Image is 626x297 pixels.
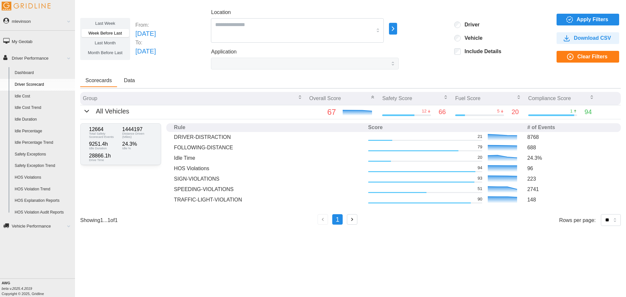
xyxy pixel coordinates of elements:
p: Showing 1 ... 1 of 1 [80,216,118,224]
span: Clear Filters [577,51,607,62]
p: [DATE] [135,29,156,39]
p: 28866.1 h [89,153,119,158]
label: Driver [461,22,480,28]
button: Clear Filters [557,51,619,63]
span: Last Month [95,40,115,45]
p: 66 [439,107,446,117]
a: HOS Violation Audit Reports [12,207,75,218]
p: 2741 [527,186,613,193]
p: All Vehicles [96,106,129,116]
p: 8768 [527,133,613,141]
span: Month Before Last [88,50,123,55]
p: Distance Driven (Miles) [122,132,152,138]
p: 1444197 [122,127,152,132]
p: 24.3 % [122,141,152,147]
th: Rule [171,123,365,132]
p: Group [83,95,97,102]
b: AWG [2,281,10,285]
p: Drive Time [89,158,119,162]
p: Idle % [122,147,152,150]
img: Gridline [2,2,51,10]
p: Safety Score [382,95,412,102]
span: Apply Filters [577,14,608,25]
span: Download CSV [574,33,611,44]
p: 94 [478,165,482,171]
a: Idle Duration [12,114,75,126]
label: Vehicle [461,35,483,41]
a: HOS Violations [12,172,75,184]
p: SPEEDING-VIOLATIONS [174,186,363,193]
p: SIGN-VIOLATIONS [174,175,363,183]
p: Rows per page: [559,216,596,224]
span: 24.3 % [527,155,542,161]
a: Idle Percentage [12,126,75,137]
a: HOS Violation Trend [12,184,75,195]
p: HOS Violations [174,165,363,172]
p: From: [135,21,156,29]
a: Driver Scorecard [12,79,75,91]
p: 5 [497,108,499,114]
p: Idle Duration [89,147,119,150]
p: FOLLOWING-DISTANCE [174,144,363,151]
p: Total Safety Scorecard Events [89,132,119,138]
p: 20 [478,155,482,160]
label: Application [211,48,236,56]
p: To: [135,39,156,46]
label: Location [211,8,231,17]
a: Idle Cost [12,91,75,102]
p: 9251.4 h [89,141,119,147]
a: Dashboard [12,67,75,79]
button: Apply Filters [557,14,619,25]
button: All Vehicles [83,106,129,116]
th: Score [365,123,525,132]
span: Last Week [95,21,115,26]
a: Safety Exception Trend [12,160,75,172]
p: Fuel Score [455,95,480,102]
button: Download CSV [557,32,619,44]
p: 21 [478,134,482,140]
p: Overall Score [309,95,341,102]
p: 90 [478,196,482,202]
p: DRIVER-DISTRACTION [174,133,363,141]
label: Include Details [461,48,501,55]
p: 94 [585,107,592,117]
p: Compliance Score [528,95,571,102]
p: 12 [422,108,426,114]
a: Safety Exceptions [12,149,75,160]
p: 79 [478,144,482,150]
a: HOS Explanation Reports [12,195,75,207]
p: 93 [478,175,482,181]
p: 20 [512,107,519,117]
a: Idle Cost Trend [12,102,75,114]
p: TRAFFIC-LIGHT-VIOLATION [174,196,363,203]
span: Scorecards [85,78,112,83]
span: Week Before Last [88,31,122,36]
p: 12664 [89,127,119,132]
div: Copyright © 2025, Gridline [2,280,75,296]
p: 1 [570,108,573,114]
button: 1 [332,214,343,225]
p: 148 [527,196,613,203]
p: 67 [309,106,336,118]
p: 51 [478,186,482,192]
p: 688 [527,144,613,151]
th: # of Events [525,123,616,132]
p: 96 [527,165,613,172]
a: Idle Percentage Trend [12,137,75,149]
p: 223 [527,175,613,183]
span: Data [124,78,135,83]
i: beta v.2025.4.2019 [2,287,32,290]
p: [DATE] [135,46,156,56]
p: Idle Time [174,154,363,162]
